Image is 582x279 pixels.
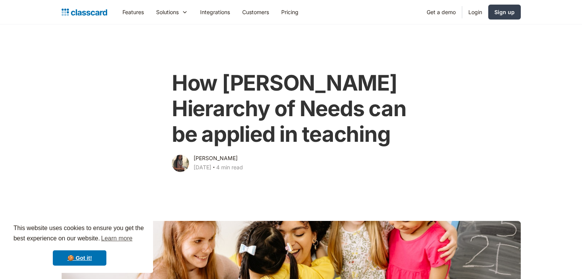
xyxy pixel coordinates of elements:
[100,233,134,244] a: learn more about cookies
[150,3,194,21] div: Solutions
[53,250,106,266] a: dismiss cookie message
[216,163,243,172] div: 4 min read
[488,5,521,19] a: Sign up
[236,3,275,21] a: Customers
[462,3,488,21] a: Login
[194,163,211,172] div: [DATE]
[6,216,153,273] div: cookieconsent
[116,3,150,21] a: Features
[211,163,216,174] div: ‧
[194,3,236,21] a: Integrations
[194,154,238,163] div: [PERSON_NAME]
[62,7,107,18] a: home
[494,8,515,16] div: Sign up
[275,3,305,21] a: Pricing
[13,224,146,244] span: This website uses cookies to ensure you get the best experience on our website.
[156,8,179,16] div: Solutions
[172,70,410,148] h1: How [PERSON_NAME] Hierarchy of Needs can be applied in teaching
[421,3,462,21] a: Get a demo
